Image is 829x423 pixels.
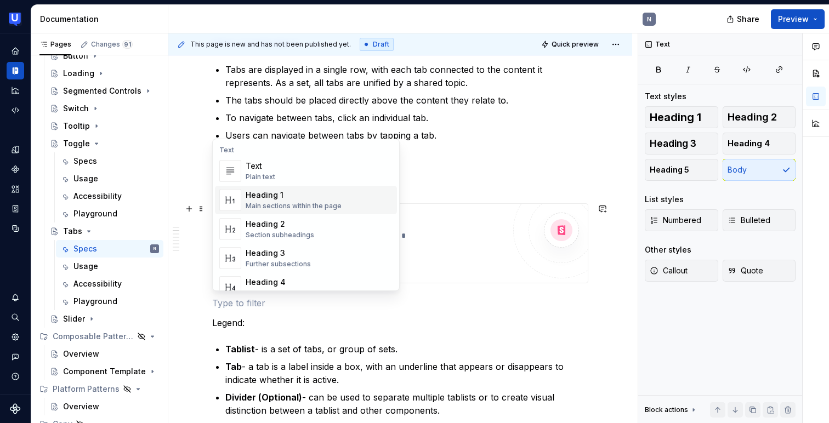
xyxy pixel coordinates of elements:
[538,37,604,52] button: Quick preview
[63,85,141,96] div: Segmented Controls
[645,402,698,418] div: Block actions
[645,159,718,181] button: Heading 5
[56,187,163,205] a: Accessibility
[56,205,163,222] a: Playground
[645,194,684,205] div: List styles
[73,243,97,254] div: Specs
[73,208,117,219] div: Playground
[771,9,825,29] button: Preview
[225,361,242,372] strong: Tab
[246,202,342,210] div: Main sections within the page
[7,180,24,198] a: Assets
[645,260,718,282] button: Callout
[246,190,342,201] div: Heading 1
[7,220,24,237] a: Data sources
[63,226,82,237] div: Tabs
[647,15,651,24] div: N
[46,310,163,328] a: Slider
[246,173,275,181] div: Plain text
[225,94,588,107] p: The tabs should be placed directly above the content they relate to.
[723,133,796,155] button: Heading 4
[723,209,796,231] button: Bulleted
[246,289,317,298] div: Details in subsections
[650,215,701,226] span: Numbered
[63,121,90,132] div: Tooltip
[154,243,156,254] div: N
[122,40,133,49] span: 91
[56,240,163,258] a: SpecsN
[246,248,311,259] div: Heading 3
[46,117,163,135] a: Tooltip
[650,164,689,175] span: Heading 5
[778,14,809,25] span: Preview
[63,366,146,377] div: Component Template
[373,40,389,49] span: Draft
[721,9,766,29] button: Share
[225,63,588,89] p: Tabs are displayed in a single row, with each tab connected to the content it represents. As a se...
[650,112,701,123] span: Heading 1
[645,133,718,155] button: Heading 3
[46,222,163,240] a: Tabs
[53,384,120,395] div: Platform Patterns
[39,40,71,49] div: Pages
[63,348,99,359] div: Overview
[7,200,24,218] a: Storybook stories
[73,173,98,184] div: Usage
[7,289,24,306] div: Notifications
[225,342,588,356] p: - is a set of tabs, or group of sets.
[552,40,599,49] span: Quick preview
[225,360,588,386] p: - a tab is a label inside a box, with an underline that appears or disappears to indicate whether...
[73,156,97,167] div: Specs
[46,100,163,117] a: Switch
[7,161,24,178] a: Components
[56,170,163,187] a: Usage
[645,244,691,255] div: Other styles
[7,62,24,79] div: Documentation
[35,380,163,398] div: Platform Patterns
[723,260,796,282] button: Quote
[7,308,24,326] button: Search ⌘K
[7,328,24,346] a: Settings
[46,65,163,82] a: Loading
[215,146,397,155] div: Text
[728,215,770,226] span: Bulleted
[63,401,99,412] div: Overview
[46,398,163,415] a: Overview
[56,293,163,310] a: Playground
[225,391,588,417] p: - can be used to separate multiple tablists or to create visual distinction between a tablist and...
[225,344,255,355] strong: Tablist
[56,258,163,275] a: Usage
[35,328,163,345] div: Composable Patterns
[246,231,314,239] div: Section subheadings
[7,42,24,60] a: Home
[650,138,696,149] span: Heading 3
[40,14,163,25] div: Documentation
[7,141,24,158] a: Design tokens
[53,331,134,342] div: Composable Patterns
[7,82,24,99] a: Analytics
[645,209,718,231] button: Numbered
[737,14,759,25] span: Share
[7,101,24,119] div: Code automation
[46,47,163,65] a: Button
[10,403,21,414] svg: Supernova Logo
[56,275,163,293] a: Accessibility
[645,106,718,128] button: Heading 1
[46,345,163,363] a: Overview
[56,152,163,170] a: Specs
[650,265,688,276] span: Callout
[7,348,24,365] button: Contact support
[73,261,98,272] div: Usage
[9,13,22,26] img: 41adf70f-fc1c-4662-8e2d-d2ab9c673b1b.png
[63,103,89,114] div: Switch
[73,191,122,202] div: Accessibility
